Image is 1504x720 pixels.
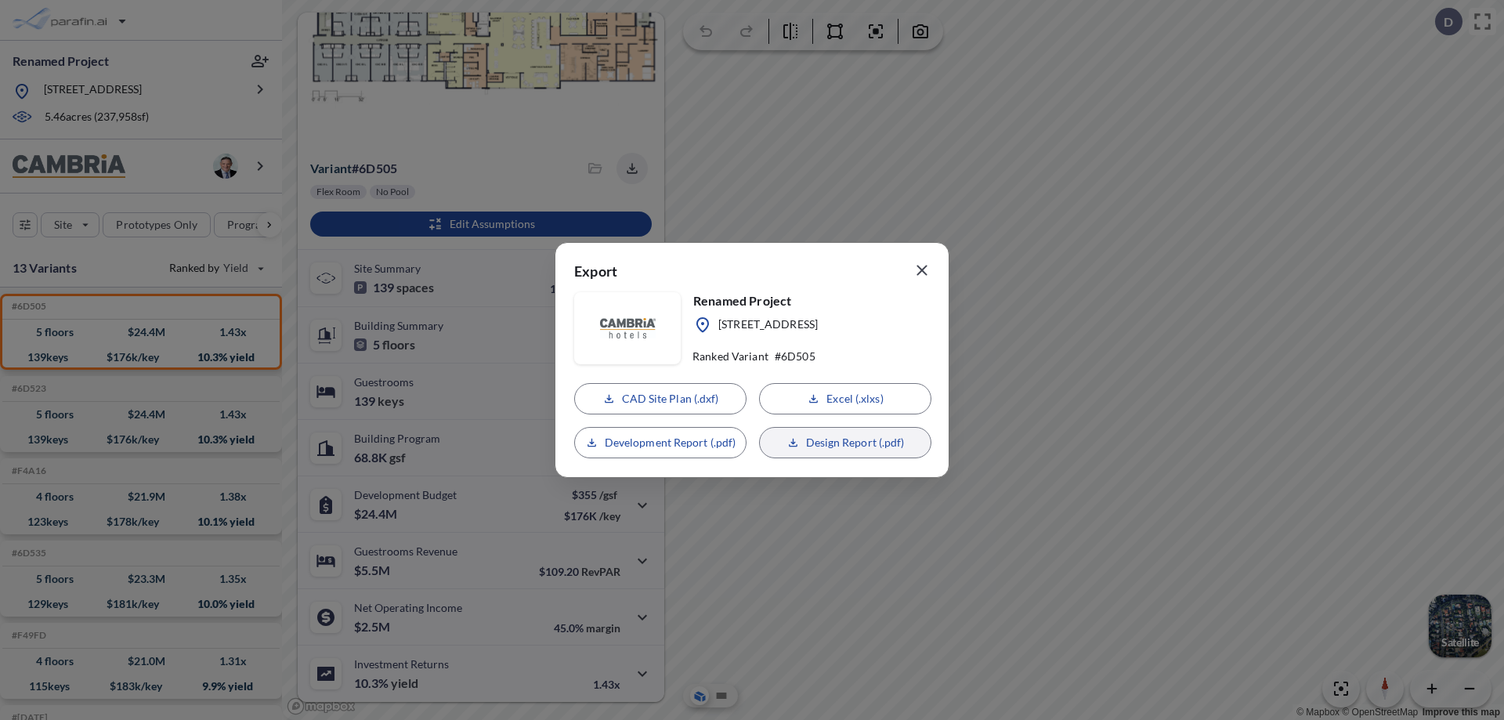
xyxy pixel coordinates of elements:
p: # 6D505 [775,349,815,364]
button: CAD Site Plan (.dxf) [574,383,747,414]
p: Export [574,262,617,286]
p: Ranked Variant [692,349,768,364]
button: Design Report (.pdf) [759,427,931,458]
p: Excel (.xlxs) [826,391,883,407]
p: Renamed Project [693,292,818,309]
p: [STREET_ADDRESS] [718,317,818,335]
p: Design Report (.pdf) [806,435,905,450]
button: Development Report (.pdf) [574,427,747,458]
p: CAD Site Plan (.dxf) [622,391,719,407]
button: Excel (.xlxs) [759,383,931,414]
p: Development Report (.pdf) [605,435,736,450]
img: floorplanBranLogoPlug [600,318,656,338]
